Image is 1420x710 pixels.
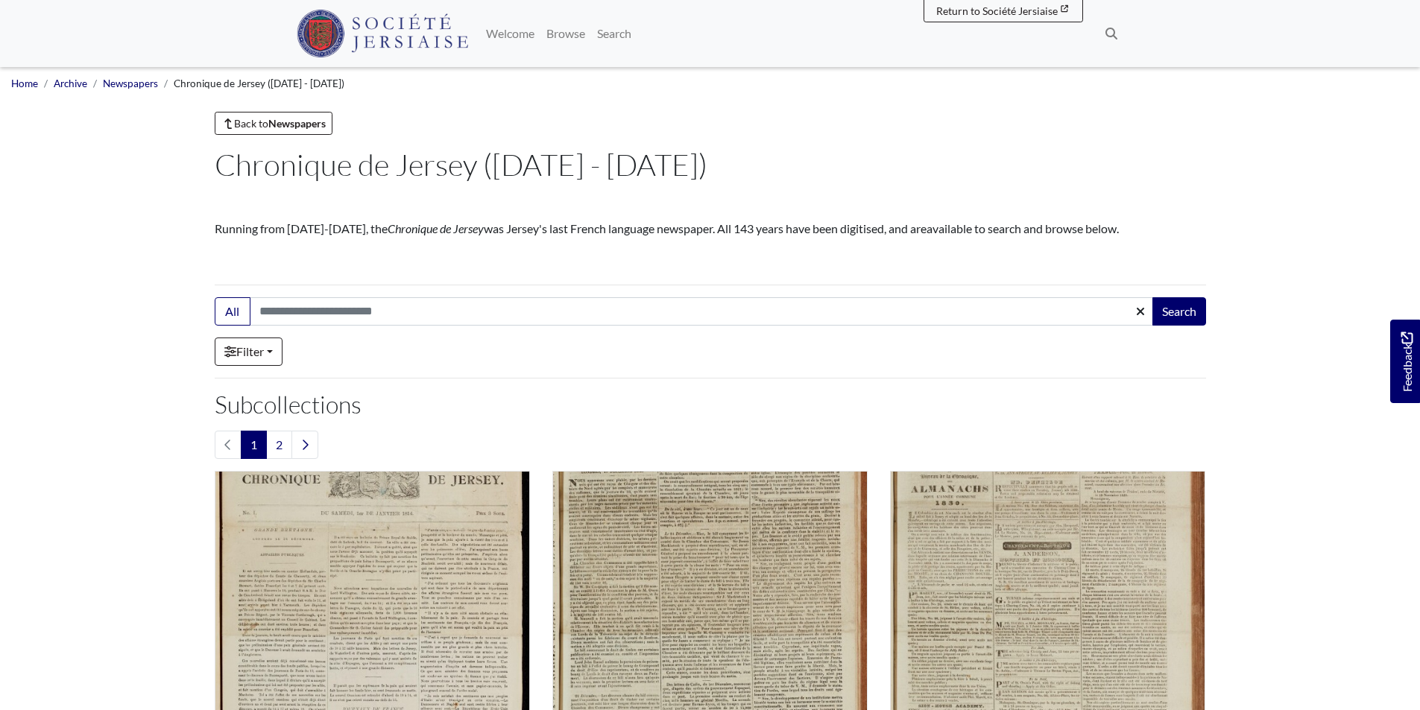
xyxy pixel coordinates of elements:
[936,4,1058,17] span: Return to Société Jersiaise
[215,390,1206,419] h2: Subcollections
[591,19,637,48] a: Search
[297,10,469,57] img: Société Jersiaise
[215,297,250,326] button: All
[174,77,344,89] span: Chronique de Jersey ([DATE] - [DATE])
[1398,332,1416,392] span: Feedback
[1152,297,1206,326] button: Search
[250,297,1154,326] input: Search this collection...
[103,77,158,89] a: Newspapers
[297,6,469,61] a: Société Jersiaise logo
[215,431,242,459] li: Previous page
[540,19,591,48] a: Browse
[291,431,318,459] a: Next page
[1390,320,1420,403] a: Would you like to provide feedback?
[215,112,333,135] a: Back toNewspapers
[215,337,283,366] a: Filter
[266,431,292,459] a: Goto page 2
[215,220,1206,238] p: Running from [DATE]-[DATE], the was Jersey's last French language newspaper. All 143 years have b...
[54,77,87,89] a: Archive
[268,117,326,130] strong: Newspapers
[388,221,484,235] em: Chronique de Jersey
[215,147,1206,183] h1: Chronique de Jersey ([DATE] - [DATE])
[480,19,540,48] a: Welcome
[215,431,1206,459] nav: pagination
[11,77,38,89] a: Home
[241,431,267,459] span: Goto page 1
